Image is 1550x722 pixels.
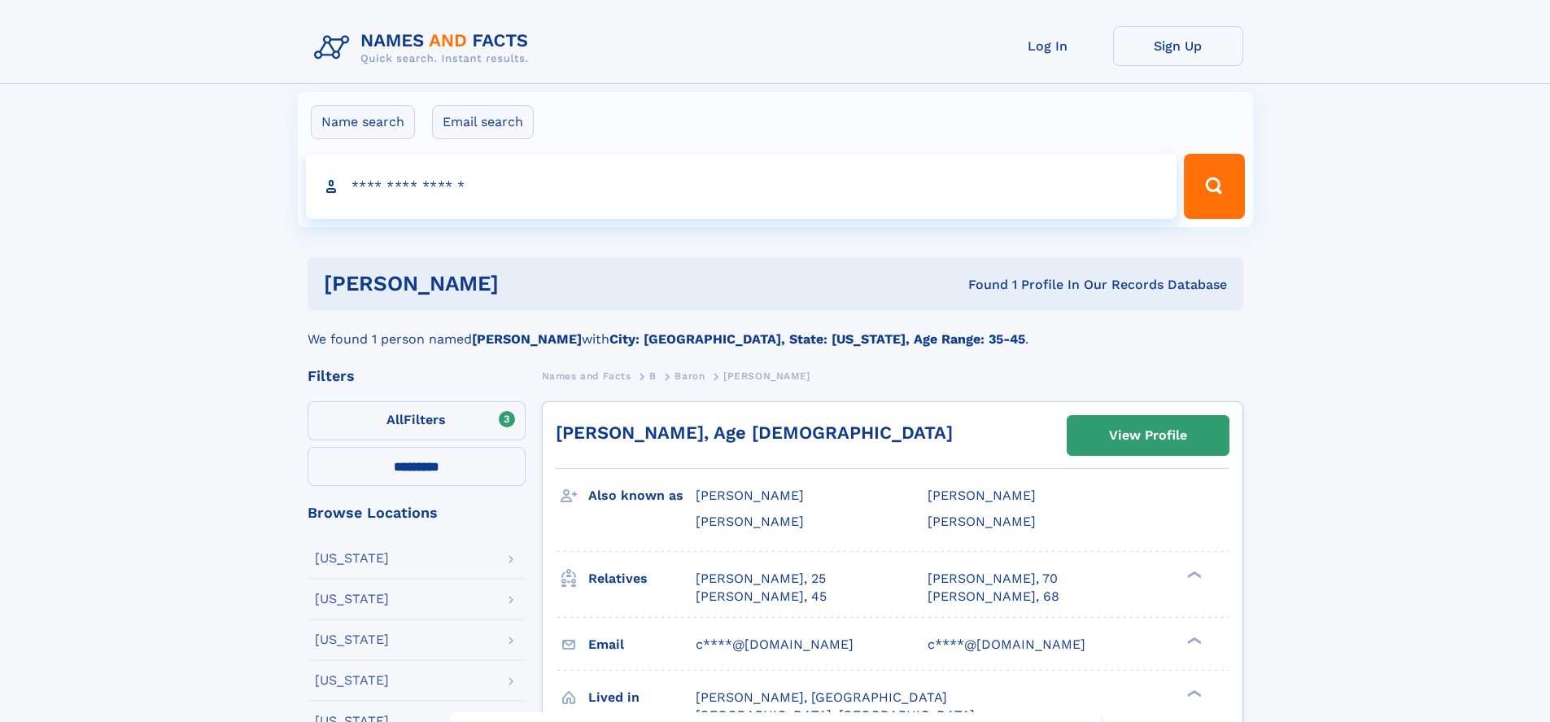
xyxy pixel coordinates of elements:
[1183,569,1203,580] div: ❯
[308,310,1243,349] div: We found 1 person named with .
[675,370,705,382] span: Baron
[733,276,1227,294] div: Found 1 Profile In Our Records Database
[324,273,734,294] h1: [PERSON_NAME]
[308,505,526,520] div: Browse Locations
[315,674,389,687] div: [US_STATE]
[386,412,404,427] span: All
[609,331,1025,347] b: City: [GEOGRAPHIC_DATA], State: [US_STATE], Age Range: 35-45
[432,105,534,139] label: Email search
[588,482,696,510] h3: Also known as
[1113,26,1243,66] a: Sign Up
[696,570,826,588] a: [PERSON_NAME], 25
[983,26,1113,66] a: Log In
[556,422,953,443] a: [PERSON_NAME], Age [DEMOGRAPHIC_DATA]
[1183,688,1203,698] div: ❯
[928,588,1059,606] a: [PERSON_NAME], 68
[315,552,389,565] div: [US_STATE]
[723,370,810,382] span: [PERSON_NAME]
[588,631,696,659] h3: Email
[588,684,696,711] h3: Lived in
[928,514,1036,529] span: [PERSON_NAME]
[696,514,804,529] span: [PERSON_NAME]
[696,588,827,606] a: [PERSON_NAME], 45
[472,331,582,347] b: [PERSON_NAME]
[696,689,947,705] span: [PERSON_NAME], [GEOGRAPHIC_DATA]
[649,365,657,386] a: B
[1068,416,1229,455] a: View Profile
[308,369,526,383] div: Filters
[588,565,696,593] h3: Relatives
[306,154,1177,219] input: search input
[1184,154,1244,219] button: Search Button
[675,365,705,386] a: Baron
[308,401,526,440] label: Filters
[311,105,415,139] label: Name search
[1183,635,1203,645] div: ❯
[928,570,1058,588] a: [PERSON_NAME], 70
[308,26,542,70] img: Logo Names and Facts
[315,633,389,646] div: [US_STATE]
[542,365,631,386] a: Names and Facts
[1109,417,1187,454] div: View Profile
[928,488,1036,503] span: [PERSON_NAME]
[696,488,804,503] span: [PERSON_NAME]
[315,593,389,606] div: [US_STATE]
[649,370,657,382] span: B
